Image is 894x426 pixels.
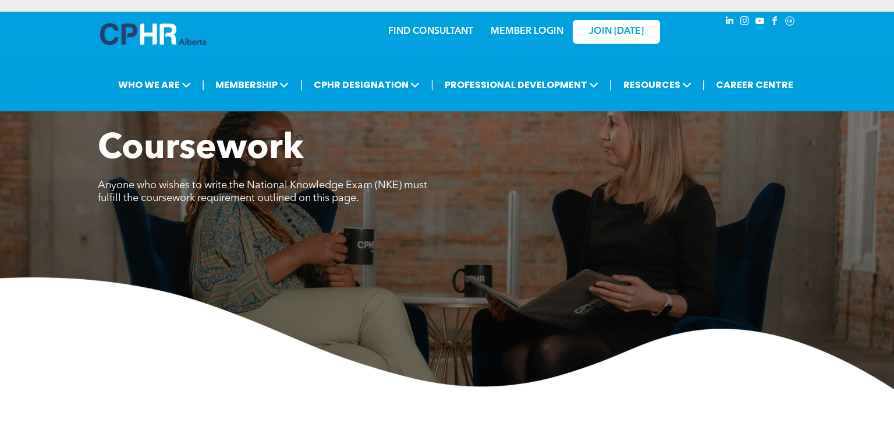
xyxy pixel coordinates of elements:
a: instagram [738,15,751,30]
li: | [703,73,705,97]
li: | [609,73,612,97]
span: PROFESSIONAL DEVELOPMENT [441,74,602,96]
span: Coursework [98,132,304,167]
a: CAREER CENTRE [712,74,797,96]
a: Social network [783,15,796,30]
a: youtube [753,15,766,30]
img: A blue and white logo for cp alberta [100,23,206,45]
a: facebook [768,15,781,30]
span: Anyone who wishes to write the National Knowledge Exam (NKE) must fulfill the coursework requirem... [98,180,427,203]
a: linkedin [723,15,736,30]
li: | [202,73,205,97]
li: | [300,73,303,97]
a: FIND CONSULTANT [388,27,473,36]
span: MEMBERSHIP [212,74,292,96]
a: JOIN [DATE] [573,20,660,44]
a: MEMBER LOGIN [491,27,563,36]
li: | [431,73,434,97]
span: JOIN [DATE] [589,26,644,37]
span: RESOURCES [620,74,695,96]
span: CPHR DESIGNATION [310,74,423,96]
span: WHO WE ARE [115,74,194,96]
